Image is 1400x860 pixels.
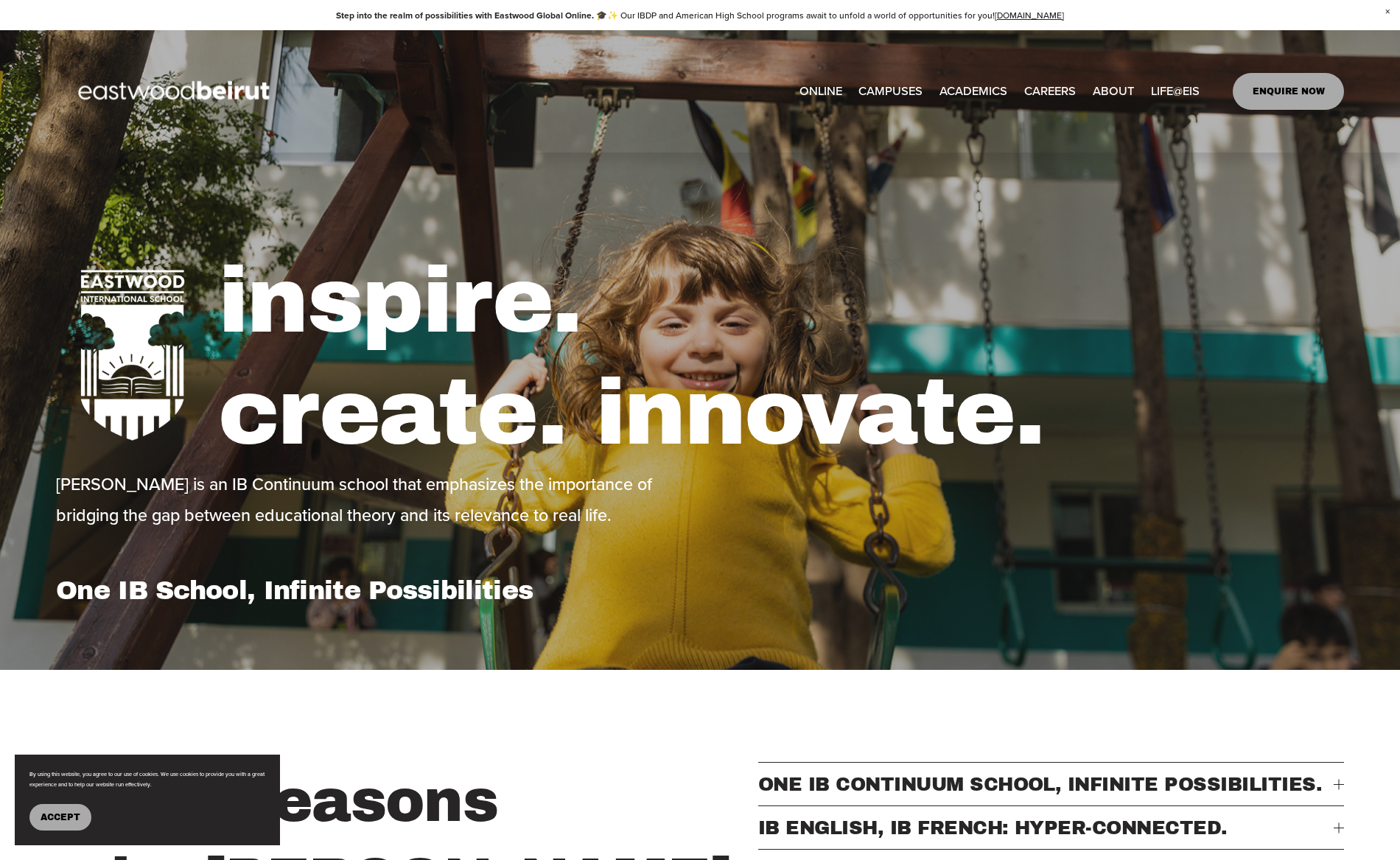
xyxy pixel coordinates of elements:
p: [PERSON_NAME] is an IB Continuum school that emphasizes the importance of bridging the gap betwee... [56,469,696,531]
p: By using this website, you agree to our use of cookies. We use cookies to provide you with a grea... [29,769,265,789]
span: ACADEMICS [939,80,1007,102]
button: ONE IB CONTINUUM SCHOOL, INFINITE POSSIBILITIES. [758,763,1344,805]
a: folder dropdown [1093,80,1134,104]
img: EastwoodIS Global Site [56,54,296,129]
span: ABOUT [1093,80,1134,102]
a: CAREERS [1024,80,1076,104]
span: Accept [41,812,80,822]
button: IB ENGLISH, IB FRENCH: HYPER-CONNECTED. [758,806,1344,849]
button: Accept [29,804,91,831]
a: folder dropdown [858,80,923,104]
span: LIFE@EIS [1151,80,1200,102]
a: folder dropdown [1151,80,1200,104]
span: CAMPUSES [858,80,923,102]
a: [DOMAIN_NAME] [995,9,1064,21]
a: ONLINE [799,80,842,104]
a: ENQUIRE NOW [1233,73,1344,110]
a: folder dropdown [939,80,1007,104]
h1: One IB School, Infinite Possibilities [56,575,696,606]
h1: inspire. create. innovate. [218,245,1344,467]
span: IB ENGLISH, IB FRENCH: HYPER-CONNECTED. [758,817,1334,838]
section: Cookie banner [15,755,280,845]
span: ONE IB CONTINUUM SCHOOL, INFINITE POSSIBILITIES. [758,774,1334,794]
